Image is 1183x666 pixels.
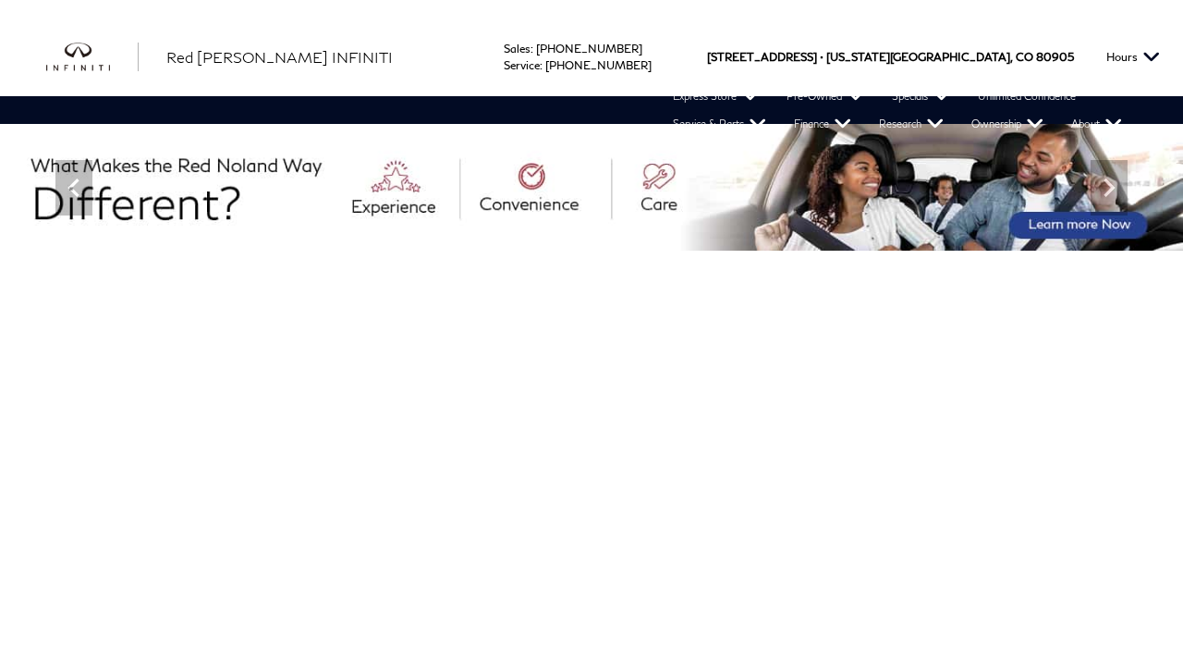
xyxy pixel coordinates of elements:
[1097,18,1169,96] button: Open the hours dropdown
[504,42,531,55] span: Sales
[46,43,139,72] img: INFINITI
[1036,18,1074,96] span: 80905
[531,42,533,55] span: :
[540,58,543,72] span: :
[536,42,642,55] a: [PHONE_NUMBER]
[964,82,1090,110] a: Unlimited Confidence
[46,43,139,72] a: infiniti
[865,110,957,138] a: Research
[504,58,540,72] span: Service
[707,50,1074,64] a: [STREET_ADDRESS] • [US_STATE][GEOGRAPHIC_DATA], CO 80905
[18,82,1183,138] nav: Main Navigation
[1016,18,1033,96] span: CO
[166,48,393,66] span: Red [PERSON_NAME] INFINITI
[773,82,878,110] a: Pre-Owned
[659,110,780,138] a: Service & Parts
[826,18,1013,96] span: [US_STATE][GEOGRAPHIC_DATA],
[707,18,823,96] span: [STREET_ADDRESS] •
[957,110,1057,138] a: Ownership
[780,110,865,138] a: Finance
[545,58,652,72] a: [PHONE_NUMBER]
[878,82,964,110] a: Specials
[166,46,393,68] a: Red [PERSON_NAME] INFINITI
[1057,110,1136,138] a: About
[659,82,773,110] a: Express Store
